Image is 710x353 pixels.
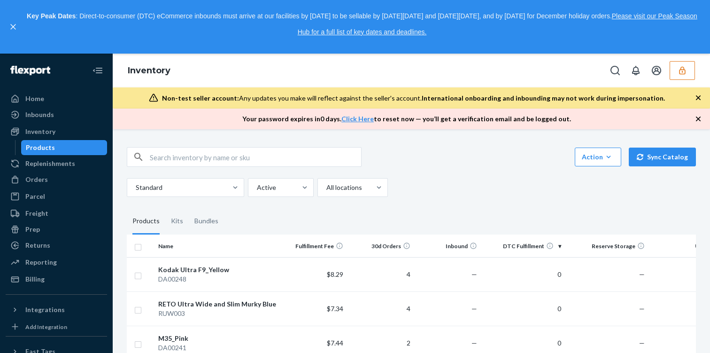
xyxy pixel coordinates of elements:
a: Click Here [341,115,374,123]
a: Orders [6,172,107,187]
div: Kodak Ultra F9_Yellow [158,265,276,275]
span: Chat [22,7,41,15]
div: Prep [25,225,40,234]
span: — [471,339,477,347]
a: Reporting [6,255,107,270]
div: Home [25,94,44,103]
strong: Key Peak Dates [27,12,76,20]
th: Fulfillment Fee [280,235,347,257]
button: Open notifications [626,61,645,80]
div: Orders [25,175,48,184]
button: Open Search Box [606,61,625,80]
div: Kits [171,208,183,235]
input: All locations [325,183,326,192]
button: Open account menu [647,61,666,80]
a: Inbounds [6,107,107,122]
a: Products [21,140,108,155]
span: $8.29 [327,270,343,278]
div: Inbounds [25,110,54,119]
button: Sync Catalog [629,148,696,166]
div: Billing [25,275,45,284]
button: close, [8,22,18,31]
div: DA00248 [158,275,276,284]
td: 4 [347,291,414,326]
input: Search inventory by name or sku [150,148,361,166]
span: — [471,305,477,313]
span: $7.34 [327,305,343,313]
td: 4 [347,257,414,291]
span: — [639,270,645,278]
th: Inbound [414,235,481,257]
a: Add Integration [6,321,107,332]
div: Returns [25,241,50,250]
a: Billing [6,272,107,287]
input: Standard [135,183,136,192]
span: — [639,339,645,347]
a: Inventory [128,65,170,76]
span: — [639,305,645,313]
a: Please visit our Peak Season Hub for a full list of key dates and deadlines. [298,12,697,36]
th: Reserve Storage [565,235,648,257]
div: Action [582,152,614,162]
div: M35_Pink [158,334,276,343]
span: International onboarding and inbounding may not work during impersonation. [422,94,665,102]
a: Returns [6,238,107,253]
div: Add Integration [25,323,67,331]
ol: breadcrumbs [120,57,178,85]
a: Freight [6,206,107,221]
a: Home [6,91,107,106]
th: DTC Fulfillment [481,235,564,257]
button: Close Navigation [88,61,107,80]
div: DA00241 [158,343,276,353]
div: Parcel [25,192,45,201]
div: RETO Ultra Wide and Slim Murky Blue [158,299,276,309]
div: RUW003 [158,309,276,318]
div: Bundles [194,208,218,235]
a: Prep [6,222,107,237]
button: Integrations [6,302,107,317]
td: 0 [481,257,564,291]
div: Inventory [25,127,55,136]
button: Action [575,148,621,166]
span: Non-test seller account: [162,94,239,102]
th: Name [154,235,280,257]
img: Flexport logo [10,66,50,75]
div: Reporting [25,258,57,267]
div: Products [26,143,55,152]
span: $7.44 [327,339,343,347]
a: Inventory [6,124,107,139]
p: : Direct-to-consumer (DTC) eCommerce inbounds must arrive at our facilities by [DATE] to be sella... [23,8,702,40]
div: Replenishments [25,159,75,168]
td: 0 [481,291,564,326]
th: 30d Orders [347,235,414,257]
input: Active [256,183,257,192]
p: Your password expires in 0 days . to reset now — you’ll get a verification email and be logged out. [242,114,571,124]
a: Replenishments [6,156,107,171]
div: Products [132,208,160,235]
span: — [471,270,477,278]
div: Integrations [25,305,65,314]
a: Parcel [6,189,107,204]
div: Freight [25,209,48,218]
div: Any updates you make will reflect against the seller's account. [162,94,665,103]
